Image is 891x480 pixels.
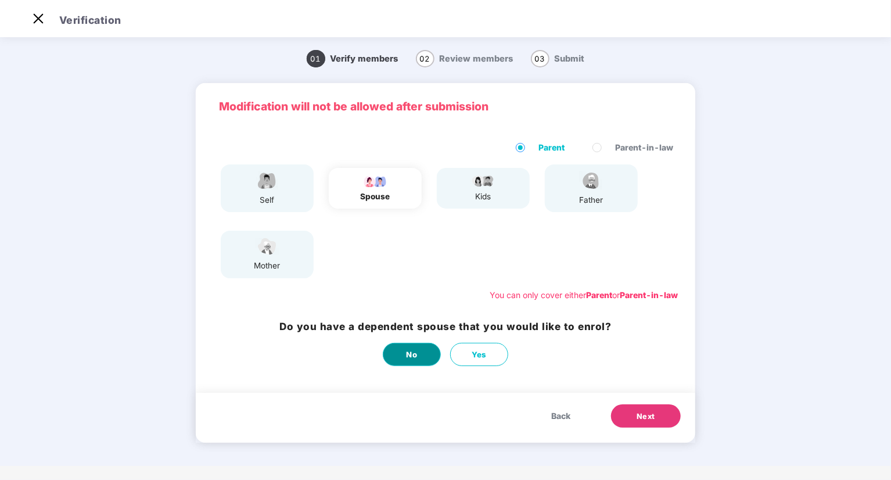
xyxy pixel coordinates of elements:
span: Review members [440,53,513,64]
div: You can only cover either or [490,289,678,302]
span: Next [637,411,655,422]
button: Back [540,404,582,428]
div: father [577,194,606,206]
img: svg+xml;base64,PHN2ZyB4bWxucz0iaHR0cDovL3d3dy53My5vcmcvMjAwMC9zdmciIHdpZHRoPSI3OS4wMzciIGhlaWdodD... [469,174,498,188]
img: svg+xml;base64,PHN2ZyB4bWxucz0iaHR0cDovL3d3dy53My5vcmcvMjAwMC9zdmciIHdpZHRoPSI5Ny44OTciIGhlaWdodD... [361,174,390,188]
span: 02 [416,50,434,67]
h3: Do you have a dependent spouse that you would like to enrol? [280,319,612,335]
div: mother [253,260,282,272]
span: No [407,349,418,361]
span: 01 [307,50,325,67]
span: Parent-in-law [610,141,678,154]
span: Yes [472,349,487,361]
span: Submit [555,53,585,64]
span: Back [551,410,570,422]
div: self [253,194,282,206]
img: svg+xml;base64,PHN2ZyBpZD0iRW1wbG95ZWVfbWFsZSIgeG1sbnM9Imh0dHA6Ly93d3cudzMub3JnLzIwMDAvc3ZnIiB3aW... [253,170,282,191]
span: Parent [534,141,569,154]
div: kids [469,191,498,203]
b: Parent [586,290,612,300]
img: svg+xml;base64,PHN2ZyB4bWxucz0iaHR0cDovL3d3dy53My5vcmcvMjAwMC9zdmciIHdpZHRoPSI1NCIgaGVpZ2h0PSIzOC... [253,237,282,257]
button: Next [611,404,681,428]
button: No [383,343,441,366]
b: Parent-in-law [620,290,678,300]
span: 03 [531,50,549,67]
span: Verify members [330,53,398,64]
p: Modification will not be allowed after submission [219,98,672,115]
img: svg+xml;base64,PHN2ZyBpZD0iRmF0aGVyX2ljb24iIHhtbG5zPSJodHRwOi8vd3d3LnczLm9yZy8yMDAwL3N2ZyIgeG1sbn... [577,170,606,191]
button: Yes [450,343,508,366]
div: spouse [361,191,390,203]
